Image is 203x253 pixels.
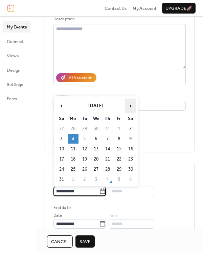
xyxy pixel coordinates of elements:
[91,165,101,174] td: 27
[68,134,78,144] td: 4
[80,238,91,245] span: Save
[102,165,113,174] td: 28
[53,204,71,211] div: End date
[53,212,62,219] span: Date
[114,154,125,164] td: 22
[68,165,78,174] td: 25
[7,96,17,102] span: Form
[91,134,101,144] td: 6
[56,165,67,174] td: 24
[79,134,90,144] td: 5
[91,114,101,123] th: We
[102,144,113,154] td: 14
[56,124,67,133] td: 27
[79,165,90,174] td: 26
[91,154,101,164] td: 20
[102,175,113,184] td: 4
[102,134,113,144] td: 7
[3,65,31,76] a: Design
[79,175,90,184] td: 2
[53,16,184,23] div: Description
[53,93,184,100] div: Location
[3,50,31,61] a: Views
[125,134,136,144] td: 9
[125,144,136,154] td: 16
[47,235,73,248] button: Cancel
[7,67,20,74] span: Design
[79,154,90,164] td: 19
[109,180,117,187] span: Time
[3,21,31,32] a: My Events
[91,124,101,133] td: 30
[56,134,67,144] td: 3
[165,5,192,12] span: Upgrade 🚀
[114,165,125,174] td: 29
[125,175,136,184] td: 6
[51,238,69,245] span: Cancel
[125,154,136,164] td: 23
[125,124,136,133] td: 2
[56,144,67,154] td: 10
[125,114,136,123] th: Sa
[7,4,14,12] img: logo
[102,154,113,164] td: 21
[75,235,95,248] button: Save
[79,124,90,133] td: 29
[91,175,101,184] td: 3
[7,38,24,45] span: Connect
[56,175,67,184] td: 31
[68,154,78,164] td: 18
[69,75,92,81] div: AI Assistant
[79,144,90,154] td: 12
[3,36,31,47] a: Connect
[56,73,96,82] button: AI Assistant
[91,144,101,154] td: 13
[125,165,136,174] td: 30
[68,114,78,123] th: Mo
[102,114,113,123] th: Th
[3,79,31,90] a: Settings
[68,175,78,184] td: 1
[68,99,125,113] th: [DATE]
[105,5,127,12] a: Contact Us
[57,99,67,112] span: ‹
[56,114,67,123] th: Su
[56,154,67,164] td: 17
[102,124,113,133] td: 31
[133,5,156,12] a: My Account
[7,81,23,88] span: Settings
[126,99,136,112] span: ›
[114,114,125,123] th: Fr
[114,134,125,144] td: 8
[7,52,19,59] span: Views
[3,93,31,104] a: Form
[114,175,125,184] td: 5
[68,144,78,154] td: 11
[114,144,125,154] td: 15
[79,114,90,123] th: Tu
[68,124,78,133] td: 28
[7,24,27,30] span: My Events
[114,124,125,133] td: 1
[162,3,196,14] button: Upgrade🚀
[109,212,117,219] span: Time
